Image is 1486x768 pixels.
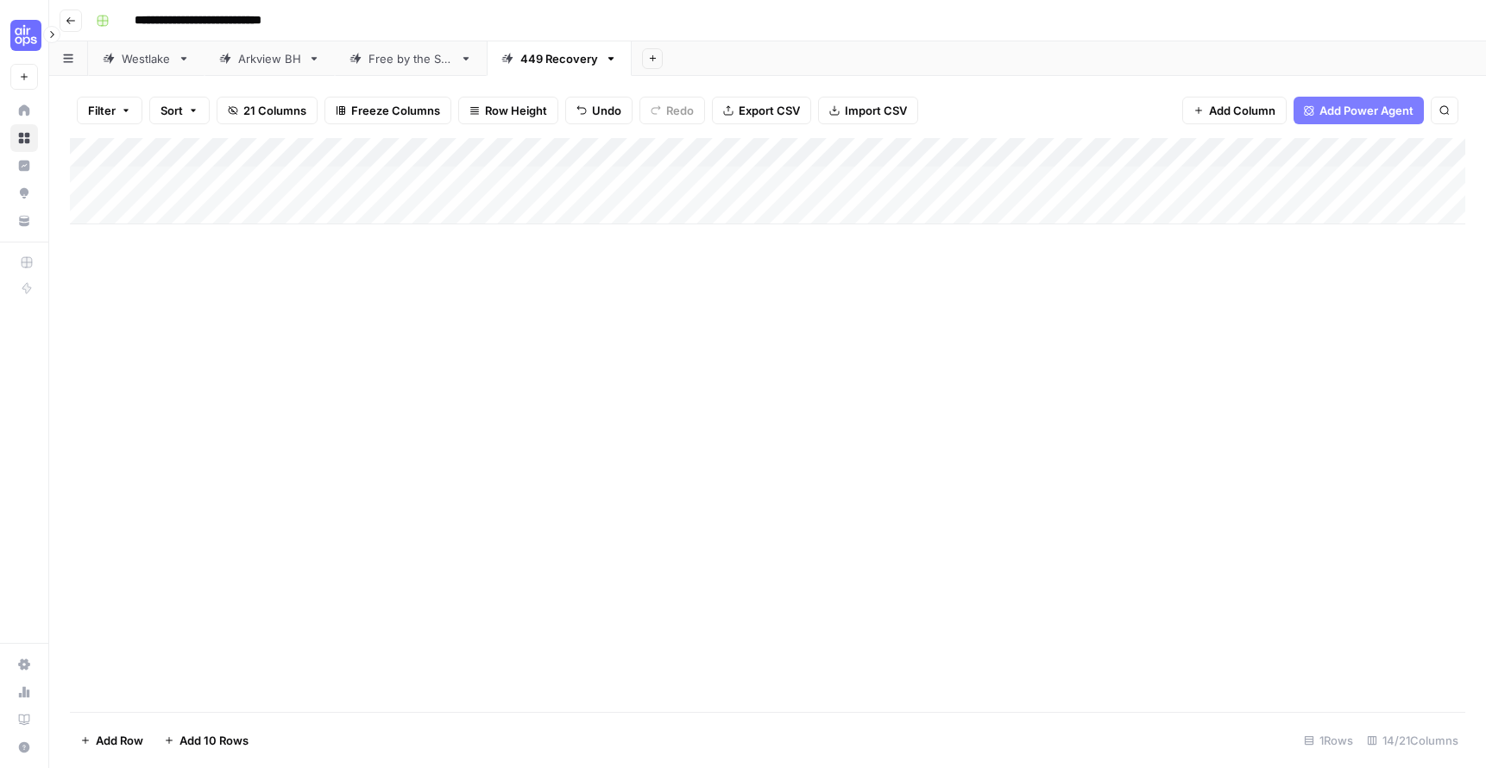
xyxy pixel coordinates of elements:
[154,727,259,754] button: Add 10 Rows
[592,102,621,119] span: Undo
[10,152,38,179] a: Insights
[10,733,38,761] button: Help + Support
[10,207,38,235] a: Your Data
[161,102,183,119] span: Sort
[712,97,811,124] button: Export CSV
[10,179,38,207] a: Opportunities
[217,97,318,124] button: 21 Columns
[77,97,142,124] button: Filter
[1209,102,1275,119] span: Add Column
[10,678,38,706] a: Usage
[88,102,116,119] span: Filter
[205,41,335,76] a: Arkview BH
[243,102,306,119] span: 21 Columns
[1319,102,1414,119] span: Add Power Agent
[88,41,205,76] a: Westlake
[238,50,301,67] div: Arkview BH
[368,50,453,67] div: Free by the Sea
[179,732,249,749] span: Add 10 Rows
[10,20,41,51] img: Cohort 4 Logo
[1297,727,1360,754] div: 1 Rows
[818,97,918,124] button: Import CSV
[324,97,451,124] button: Freeze Columns
[122,50,171,67] div: Westlake
[70,727,154,754] button: Add Row
[10,14,38,57] button: Workspace: Cohort 4
[335,41,487,76] a: Free by the Sea
[10,97,38,124] a: Home
[458,97,558,124] button: Row Height
[520,50,598,67] div: 449 Recovery
[565,97,633,124] button: Undo
[1360,727,1465,754] div: 14/21 Columns
[739,102,800,119] span: Export CSV
[1294,97,1424,124] button: Add Power Agent
[351,102,440,119] span: Freeze Columns
[10,124,38,152] a: Browse
[845,102,907,119] span: Import CSV
[96,732,143,749] span: Add Row
[485,102,547,119] span: Row Height
[10,651,38,678] a: Settings
[149,97,210,124] button: Sort
[1182,97,1287,124] button: Add Column
[10,706,38,733] a: Learning Hub
[487,41,632,76] a: 449 Recovery
[666,102,694,119] span: Redo
[639,97,705,124] button: Redo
